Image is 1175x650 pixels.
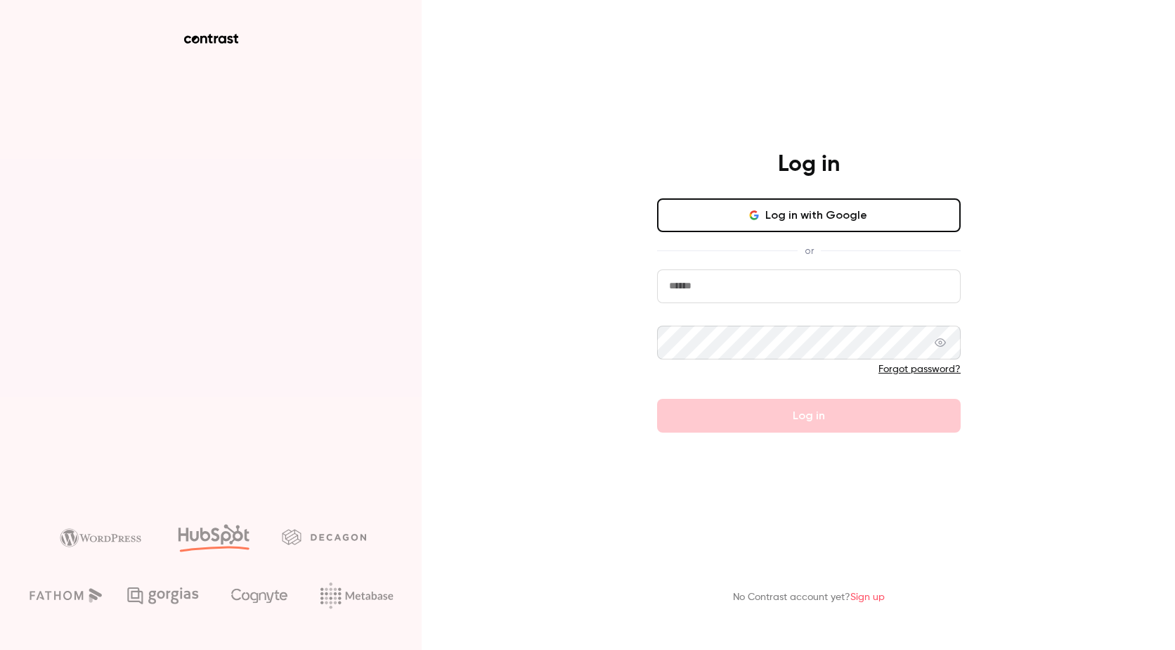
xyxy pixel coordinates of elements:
[778,151,840,179] h4: Log in
[878,364,961,374] a: Forgot password?
[282,529,366,544] img: decagon
[733,590,885,605] p: No Contrast account yet?
[657,198,961,232] button: Log in with Google
[850,592,885,602] a: Sign up
[798,243,821,258] span: or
